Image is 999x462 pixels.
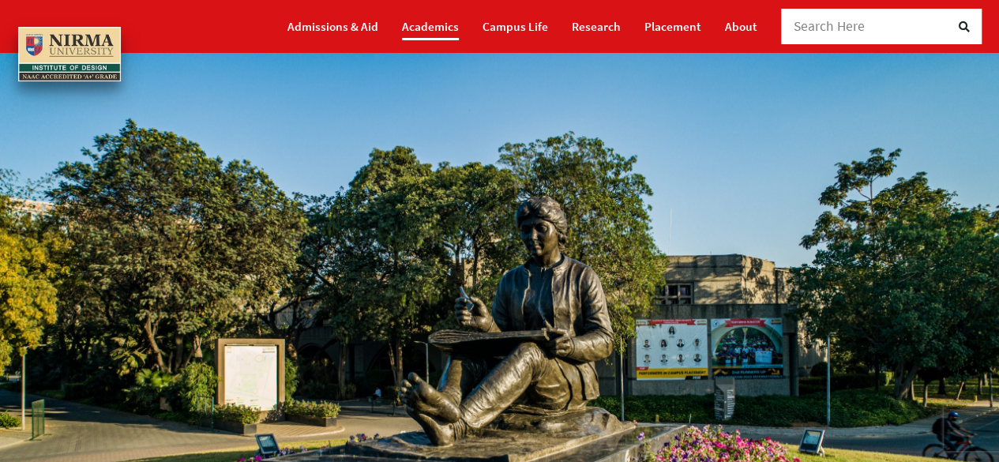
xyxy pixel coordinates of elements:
[18,27,121,81] img: main_logo
[572,13,621,40] a: Research
[725,13,757,40] a: About
[794,17,866,35] span: Search Here
[483,13,548,40] a: Campus Life
[287,13,378,40] a: Admissions & Aid
[402,13,459,40] a: Academics
[644,13,701,40] a: Placement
